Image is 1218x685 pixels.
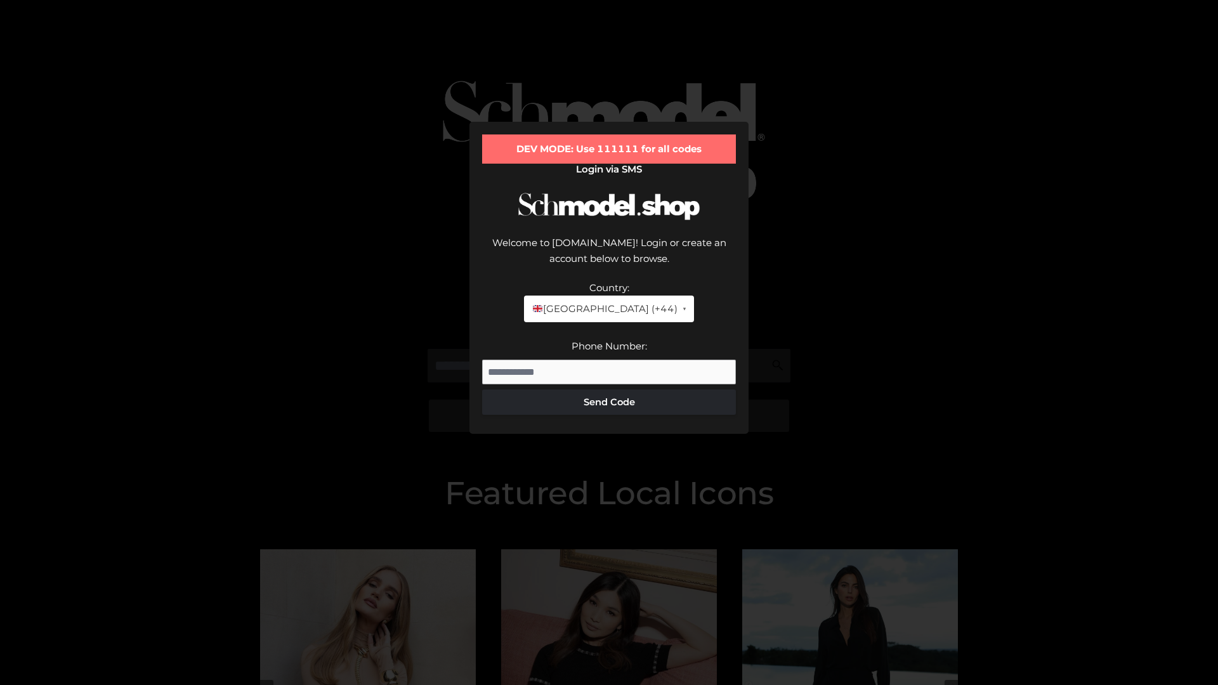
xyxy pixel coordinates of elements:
h2: Login via SMS [482,164,736,175]
img: Schmodel Logo [514,181,704,232]
span: [GEOGRAPHIC_DATA] (+44) [532,301,677,317]
button: Send Code [482,389,736,415]
label: Phone Number: [572,340,647,352]
label: Country: [589,282,629,294]
div: Welcome to [DOMAIN_NAME]! Login or create an account below to browse. [482,235,736,280]
img: 🇬🇧 [533,304,542,313]
div: DEV MODE: Use 111111 for all codes [482,134,736,164]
